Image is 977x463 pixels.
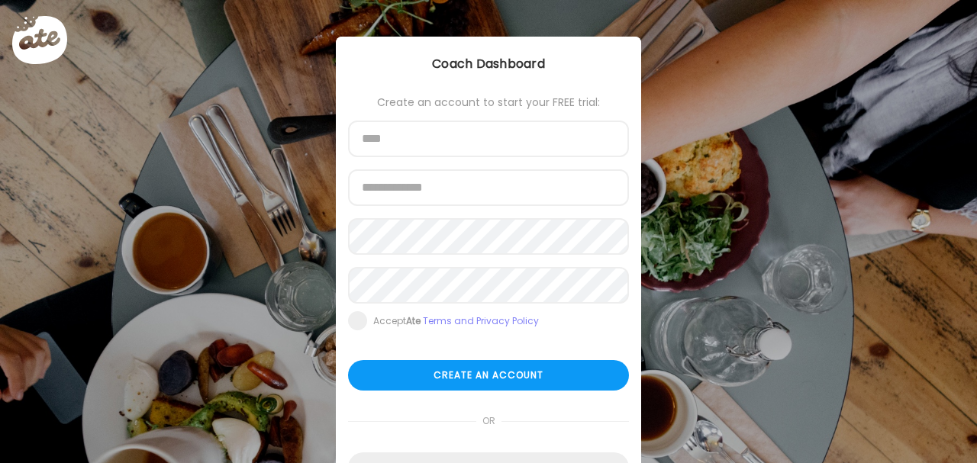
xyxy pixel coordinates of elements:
[348,360,629,391] div: Create an account
[476,406,501,436] span: or
[373,315,539,327] div: Accept
[423,314,539,327] a: Terms and Privacy Policy
[348,96,629,108] div: Create an account to start your FREE trial:
[406,314,421,327] b: Ate
[336,55,641,73] div: Coach Dashboard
